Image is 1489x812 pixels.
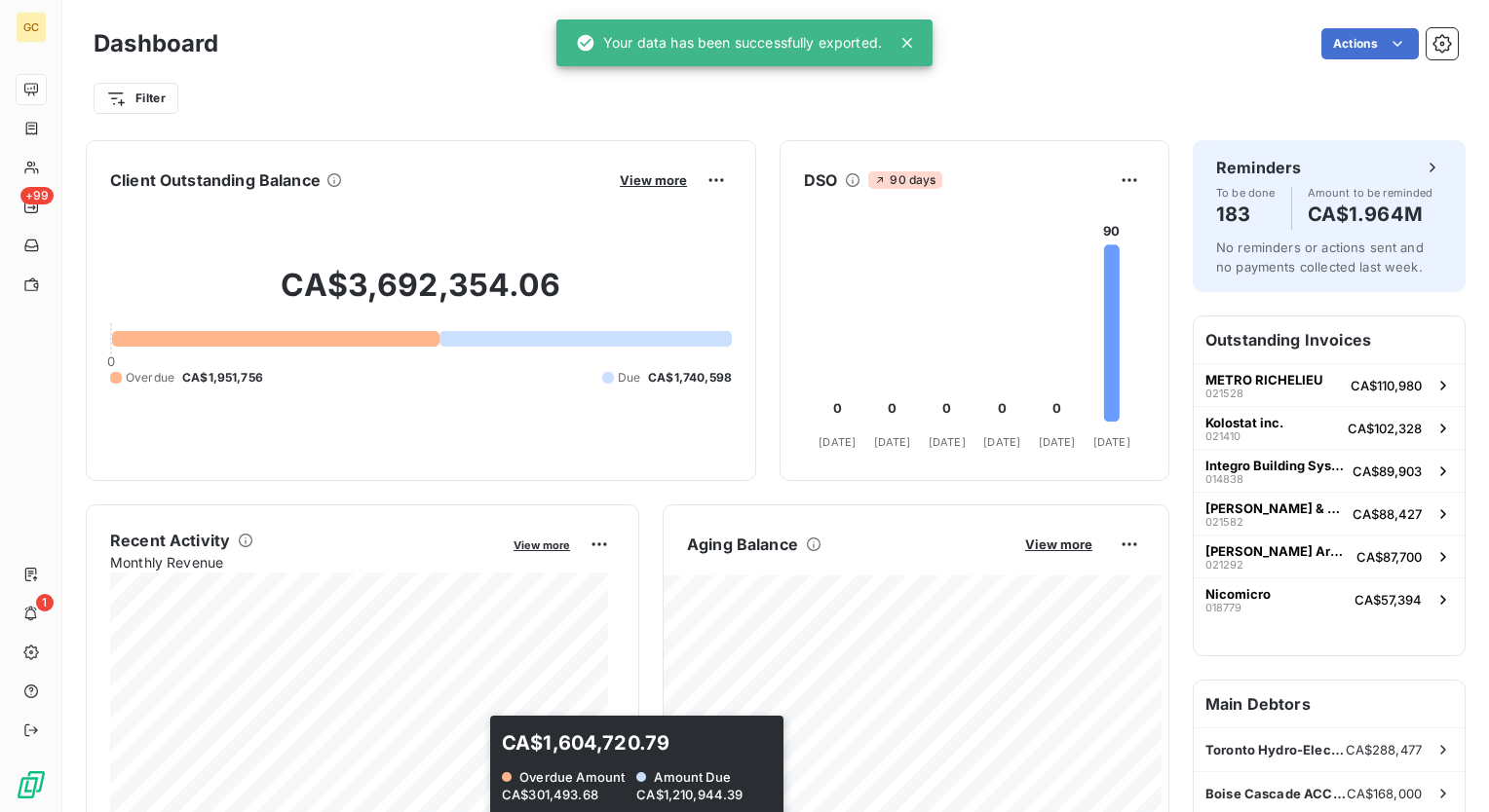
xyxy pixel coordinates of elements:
tspan: [DATE] [874,435,911,449]
tspan: [DATE] [929,435,966,449]
h6: Recent Activity [110,529,230,552]
span: 021292 [1205,559,1243,571]
span: 014838 [1205,473,1243,485]
tspan: [DATE] [983,435,1020,449]
h6: Aging Balance [687,533,798,556]
span: Nicomicro [1205,586,1271,602]
h2: CA$3,692,354.06 [110,266,732,324]
span: View more [1025,536,1092,552]
h6: Client Outstanding Balance [110,168,321,192]
div: Your data has been successfully exported. [576,25,882,60]
button: Nicomicro018779CA$57,394 [1194,577,1465,620]
h4: 183 [1216,199,1276,230]
span: Monthly Revenue [110,552,500,572]
span: +99 [20,187,54,204]
span: CA$168,000 [1347,786,1423,801]
tspan: [DATE] [819,435,856,449]
button: Filter [94,83,178,114]
span: [PERSON_NAME] & Associates Ltd [1205,500,1345,516]
button: Kolostat inc.021410CA$102,328 [1194,406,1465,449]
span: 018779 [1205,602,1241,613]
img: Logo LeanPay [16,769,47,800]
span: CA$57,394 [1355,592,1422,608]
h4: CA$1.964M [1308,199,1433,230]
h6: Main Debtors [1194,681,1465,727]
button: [PERSON_NAME] Architecture inc.021292CA$87,700 [1194,535,1465,577]
span: Toronto Hydro-Electric System Ltd. [1205,742,1346,757]
span: 021410 [1205,430,1241,442]
span: Due [618,369,640,387]
tspan: [DATE] [1093,435,1130,449]
span: Integro Building Systems [1205,458,1345,473]
span: CA$288,477 [1346,742,1423,757]
button: METRO RICHELIEU021528CA$110,980 [1194,363,1465,406]
span: Amount to be reminded [1308,187,1433,199]
button: [PERSON_NAME] & Associates Ltd021582CA$88,427 [1194,492,1465,535]
span: CA$89,903 [1353,463,1422,479]
span: CA$1,951,756 [182,369,263,387]
iframe: Intercom live chat [1423,746,1470,793]
span: CA$110,980 [1351,378,1422,393]
span: [PERSON_NAME] Architecture inc. [1205,543,1349,559]
span: CA$87,700 [1356,549,1422,565]
span: 021582 [1205,516,1243,528]
span: No reminders or actions sent and no payments collected last week. [1216,240,1424,275]
span: CA$102,328 [1348,421,1422,436]
span: Kolostat inc. [1205,415,1283,430]
button: Integro Building Systems014838CA$89,903 [1194,449,1465,492]
button: View more [1019,535,1098,553]
h6: Reminders [1216,156,1301,179]
div: GC [16,12,47,43]
span: CA$88,427 [1353,506,1422,522]
span: View more [620,172,687,188]
span: 021528 [1205,388,1243,399]
span: 0 [107,353,115,369]
span: 90 days [868,171,941,189]
h3: Dashboard [94,26,218,61]
span: To be done [1216,187,1276,199]
span: View more [514,538,570,552]
h6: Outstanding Invoices [1194,316,1465,363]
span: CA$1,740,598 [648,369,732,387]
button: Actions [1321,28,1419,59]
span: METRO RICHELIEU [1205,372,1323,388]
span: 1 [36,594,54,611]
h6: DSO [804,168,837,192]
span: Boise Cascade ACCOUNT PAYABLE [1205,786,1347,801]
span: Overdue [126,369,174,387]
tspan: [DATE] [1039,435,1076,449]
button: View more [508,535,576,553]
button: View more [614,171,693,189]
